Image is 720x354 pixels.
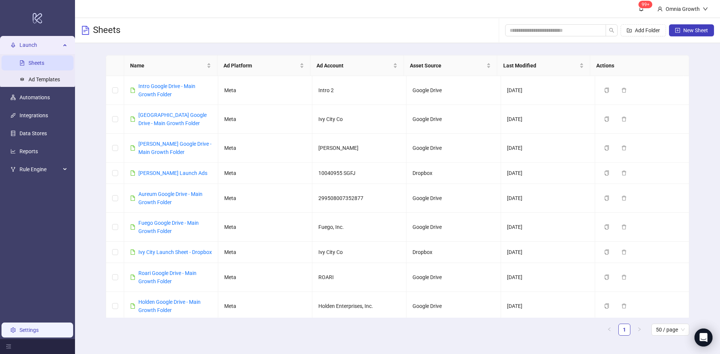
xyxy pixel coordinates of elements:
span: file-text [81,26,90,35]
td: Google Drive [406,292,501,321]
th: Last Modified [497,55,591,76]
th: Ad Account [310,55,404,76]
td: Meta [218,263,312,292]
span: Ad Account [316,61,391,70]
td: 10040955 SGFJ [312,163,406,184]
a: Aureum Google Drive - Main Growth Folder [138,191,202,205]
span: Last Modified [503,61,578,70]
td: Google Drive [406,134,501,163]
a: Roari Google Drive - Main Growth Folder [138,270,196,284]
td: Google Drive [406,76,501,105]
button: New Sheet [669,24,714,36]
td: [DATE] [501,213,595,242]
span: Rule Engine [19,162,61,177]
span: down [703,6,708,12]
span: Launch [19,37,61,52]
a: Holden Google Drive - Main Growth Folder [138,299,201,313]
th: Ad Platform [217,55,311,76]
li: 1 [618,324,630,336]
span: copy [604,88,609,93]
a: Data Stores [19,130,47,136]
span: copy [604,249,609,255]
span: 50 / page [656,324,685,335]
a: Sheets [28,60,44,66]
span: copy [604,275,609,280]
td: [DATE] [501,292,595,321]
td: [DATE] [501,184,595,213]
span: file [130,224,135,230]
td: Intro 2 [312,76,406,105]
span: right [637,327,642,332]
span: file [130,170,135,176]
span: Asset Source [410,61,485,70]
span: user [657,6,663,12]
span: file [130,145,135,151]
span: delete [621,303,627,309]
td: Ivy City Co [312,242,406,263]
span: folder-add [627,28,632,33]
span: delete [621,196,627,201]
a: Fuego Google Drive - Main Growth Folder [138,220,199,234]
span: copy [604,117,609,122]
td: Meta [218,76,312,105]
span: file [130,303,135,309]
span: bell [639,6,644,11]
span: delete [621,224,627,230]
span: file [130,117,135,122]
span: plus-square [675,28,680,33]
h3: Sheets [93,24,120,36]
span: copy [604,170,609,176]
a: Intro Google Drive - Main Growth Folder [138,83,195,97]
span: Ad Platform [223,61,298,70]
td: [PERSON_NAME] [312,134,406,163]
span: delete [621,88,627,93]
a: Ad Templates [28,76,60,82]
span: rocket [10,42,16,48]
td: Fuego, Inc. [312,213,406,242]
td: Holden Enterprises, Inc. [312,292,406,321]
span: delete [621,249,627,255]
td: Meta [218,134,312,163]
li: Next Page [633,324,645,336]
a: [PERSON_NAME] Google Drive - Main Growth Folder [138,141,211,155]
span: search [609,28,614,33]
td: Dropbox [406,242,501,263]
a: Ivy City Launch Sheet - Dropbox [138,249,212,255]
span: fork [10,167,16,172]
td: [DATE] [501,263,595,292]
td: Meta [218,163,312,184]
span: file [130,249,135,255]
td: Google Drive [406,105,501,134]
span: copy [604,145,609,151]
td: Dropbox [406,163,501,184]
td: Google Drive [406,263,501,292]
span: New Sheet [683,27,708,33]
a: Integrations [19,112,48,118]
span: Add Folder [635,27,660,33]
td: Meta [218,213,312,242]
td: [DATE] [501,134,595,163]
span: file [130,196,135,201]
span: delete [621,275,627,280]
td: [DATE] [501,105,595,134]
div: Open Intercom Messenger [694,329,712,347]
th: Asset Source [404,55,497,76]
a: Reports [19,148,38,154]
th: Actions [590,55,684,76]
span: copy [604,224,609,230]
td: Meta [218,292,312,321]
span: delete [621,170,627,176]
button: Add Folder [621,24,666,36]
div: Omnia Growth [663,5,703,13]
a: Settings [19,327,39,333]
button: left [603,324,615,336]
span: menu-fold [6,344,11,349]
a: 1 [619,324,630,335]
td: ROARI [312,263,406,292]
td: Meta [218,242,312,263]
td: Google Drive [406,213,501,242]
th: Name [124,55,217,76]
sup: 111 [639,1,652,8]
li: Previous Page [603,324,615,336]
a: Automations [19,94,50,100]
